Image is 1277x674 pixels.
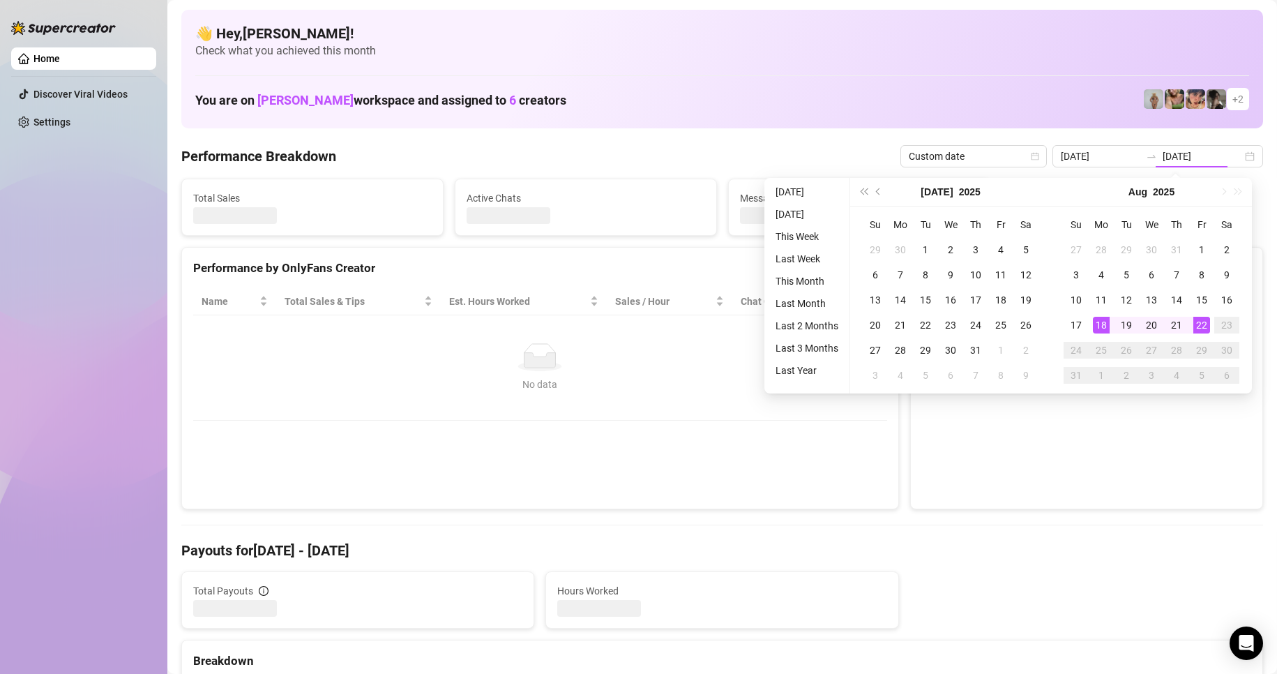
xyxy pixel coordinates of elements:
[1146,151,1157,162] span: swap-right
[607,288,732,315] th: Sales / Hour
[1031,152,1039,160] span: calendar
[193,288,276,315] th: Name
[615,294,713,309] span: Sales / Hour
[1146,151,1157,162] span: to
[732,288,886,315] th: Chat Conversion
[1144,89,1163,109] img: Barbi
[285,294,421,309] span: Total Sales & Tips
[922,259,1251,278] div: Sales by OnlyFans Creator
[11,21,116,35] img: logo-BBDzfeDw.svg
[740,190,978,206] span: Messages Sent
[202,294,257,309] span: Name
[181,147,336,166] h4: Performance Breakdown
[195,24,1249,43] h4: 👋 Hey, [PERSON_NAME] !
[259,586,269,596] span: info-circle
[181,541,1263,560] h4: Payouts for [DATE] - [DATE]
[557,583,886,599] span: Hours Worked
[1165,89,1184,109] img: dreamsofleana
[467,190,705,206] span: Active Chats
[1232,91,1244,107] span: + 2
[207,377,873,392] div: No data
[449,294,587,309] div: Est. Hours Worked
[193,652,1251,671] div: Breakdown
[1186,89,1205,109] img: bonnierides
[909,146,1038,167] span: Custom date
[276,288,441,315] th: Total Sales & Tips
[1207,89,1226,109] img: daiisyjane
[33,89,128,100] a: Discover Viral Videos
[195,93,566,108] h1: You are on workspace and assigned to creators
[193,583,253,599] span: Total Payouts
[33,53,60,64] a: Home
[1061,149,1140,164] input: Start date
[1163,149,1242,164] input: End date
[193,190,432,206] span: Total Sales
[193,259,887,278] div: Performance by OnlyFans Creator
[741,294,867,309] span: Chat Conversion
[33,117,70,128] a: Settings
[509,93,516,107] span: 6
[1230,627,1263,660] div: Open Intercom Messenger
[257,93,354,107] span: [PERSON_NAME]
[195,43,1249,59] span: Check what you achieved this month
